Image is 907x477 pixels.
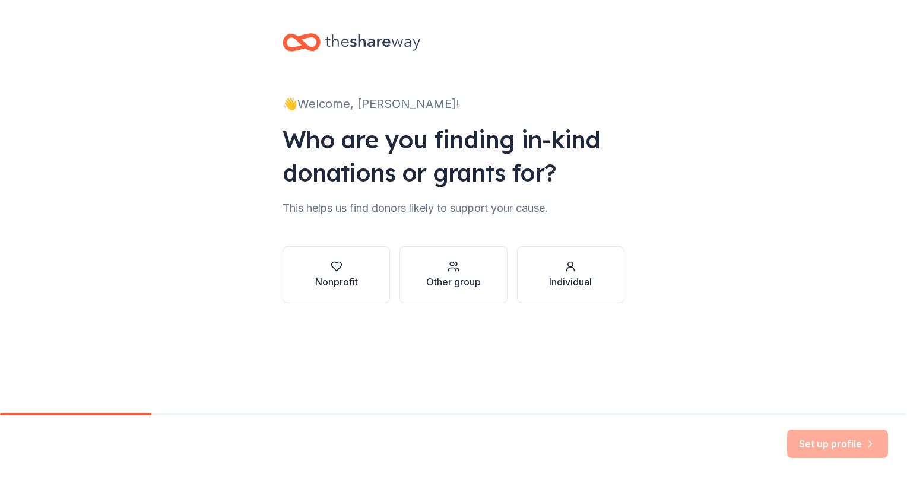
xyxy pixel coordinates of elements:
[315,275,358,289] div: Nonprofit
[426,275,481,289] div: Other group
[283,199,624,218] div: This helps us find donors likely to support your cause.
[517,246,624,303] button: Individual
[549,275,592,289] div: Individual
[283,123,624,189] div: Who are you finding in-kind donations or grants for?
[283,94,624,113] div: 👋 Welcome, [PERSON_NAME]!
[399,246,507,303] button: Other group
[283,246,390,303] button: Nonprofit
